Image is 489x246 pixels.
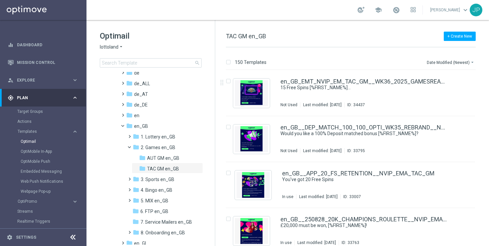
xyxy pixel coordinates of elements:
[21,149,69,154] a: OptiMobile In-App
[100,44,124,50] button: lottoland arrow_drop_down
[21,146,86,156] div: OptiMobile In-App
[470,4,482,16] div: JP
[16,235,36,239] a: Settings
[72,198,78,205] i: keyboard_arrow_right
[140,219,192,225] span: 7. Service Mailers en_GB
[17,54,78,71] a: Mission Control
[219,70,488,116] div: Press SPACE to select this row.
[226,33,266,40] span: TAC GM en_GB
[348,240,359,245] div: 33763
[18,199,65,203] span: OptiPromo
[140,208,168,214] span: 6. FTP en_GB
[17,129,79,134] button: Templates keyboard_arrow_right
[339,240,359,245] div: ID:
[134,81,150,87] span: de_ALL
[280,240,292,245] div: In use
[139,165,146,172] i: folder
[282,170,434,176] a: en_GB__APP_20_FS_RETENTION__NVIP_EMA_TAC_GM
[282,176,432,183] a: You've got 20 Free Spins
[17,96,72,100] span: Plan
[375,6,382,14] span: school
[17,216,86,226] div: Realtime Triggers
[8,42,14,48] i: equalizer
[7,78,79,83] button: person_search Explore keyboard_arrow_right
[17,209,69,214] a: Streams
[18,129,72,133] div: Templates
[133,133,139,140] i: folder
[21,139,69,144] a: Optimail
[280,130,447,137] div: Would you like a 100% Deposit matched bonus [%FIRST_NAME%]?
[17,206,86,216] div: Streams
[134,70,139,76] span: de
[100,58,202,68] input: Search Template
[133,229,139,236] i: folder
[282,176,447,183] div: You've got 20 Free Spins
[141,144,175,150] span: 2. Games en_GB
[280,85,432,91] a: 15 Free Spins [%FIRST_NAME%]...
[100,44,118,50] span: lottoland
[237,172,270,198] img: 33007.jpeg
[132,208,139,214] i: folder
[444,32,476,41] button: + Create New
[282,194,293,199] div: In use
[133,144,139,150] i: folder
[280,222,447,229] div: £20,000 must be won, [%FIRST_NAME%]!
[280,85,447,91] div: 15 Free Spins [%FIRST_NAME%]...
[280,124,447,130] a: en_GB__DEP_MATCH_100_100_OPTI_WK35_REBRAND__NVIP_EMA_TAC_GM
[126,112,133,119] i: folder
[280,148,297,153] div: Not Used
[280,216,447,222] a: en_GB__250828_20K_CHAMPIONS_ROULETTE__NVIP_EMA_TAC_GM
[8,77,14,83] i: person_search
[462,6,469,14] span: keyboard_arrow_down
[21,169,69,174] a: Embedded Messaging
[134,113,139,119] span: en
[8,95,72,101] div: Plan
[126,69,133,76] i: folder
[344,102,365,108] div: ID:
[126,123,133,129] i: folder
[344,148,365,153] div: ID:
[8,77,72,83] div: Explore
[280,102,297,108] div: Not Used
[21,179,69,184] a: Web Push Notifications
[126,80,133,87] i: folder
[133,197,139,204] i: folder
[72,77,78,83] i: keyboard_arrow_right
[21,159,69,164] a: OptiMobile Push
[133,176,139,182] i: folder
[126,101,133,108] i: folder
[7,60,79,65] button: Mission Control
[219,162,488,208] div: Press SPACE to select this row.
[353,148,365,153] div: 33795
[8,36,78,54] div: Dashboard
[349,194,361,199] div: 33007
[21,166,86,176] div: Embedded Messaging
[353,102,365,108] div: 34437
[21,189,69,194] a: Webpage Pop-up
[17,78,72,82] span: Explore
[139,154,146,161] i: folder
[300,102,344,108] div: Last modified: [DATE]
[17,219,69,224] a: Realtime Triggers
[7,234,13,240] i: settings
[296,194,340,199] div: Last modified: [DATE]
[235,80,268,106] img: 34437.jpeg
[280,79,447,85] a: en_GB_EMT_NVIP_EM_TAC_GM__WK36_2025_GAMESREACT_HONEY_HUNTERS
[235,218,268,244] img: 33763.jpeg
[21,136,86,146] div: Optimail
[21,176,86,186] div: Web Push Notifications
[18,129,65,133] span: Templates
[235,59,266,65] p: 150 Templates
[18,199,72,203] div: OptiPromo
[219,116,488,162] div: Press SPACE to select this row.
[17,199,79,204] button: OptiPromo keyboard_arrow_right
[295,240,339,245] div: Last modified: [DATE]
[8,95,14,101] i: gps_fixed
[17,117,86,126] div: Actions
[235,126,268,152] img: 33795.jpeg
[7,42,79,48] div: equalizer Dashboard
[300,148,344,153] div: Last modified: [DATE]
